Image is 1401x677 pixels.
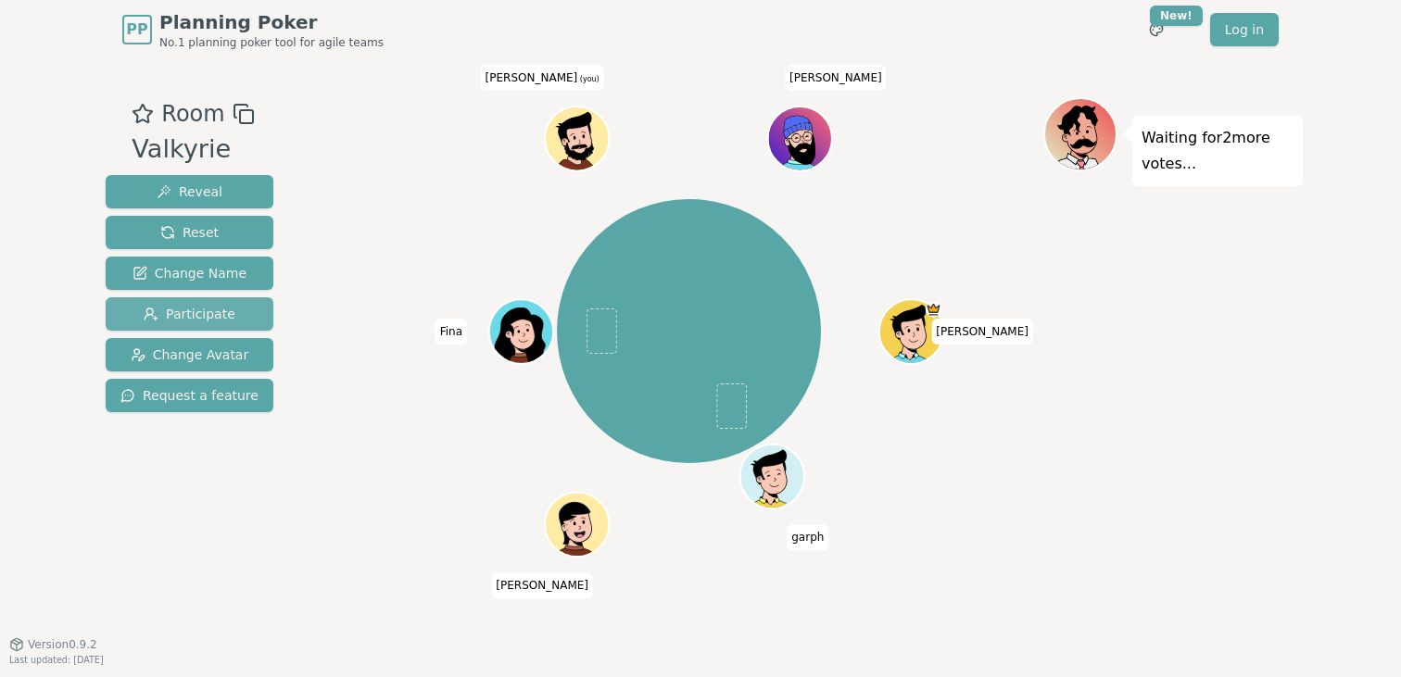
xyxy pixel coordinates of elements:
[435,319,467,345] span: Click to change your name
[144,305,235,323] span: Participate
[931,319,1033,345] span: Click to change your name
[1150,6,1203,26] div: New!
[126,19,147,41] span: PP
[106,379,273,412] button: Request a feature
[28,637,97,652] span: Version 0.9.2
[159,9,384,35] span: Planning Poker
[106,257,273,290] button: Change Name
[9,655,104,665] span: Last updated: [DATE]
[787,524,828,550] span: Click to change your name
[132,131,254,169] div: Valkyrie
[106,297,273,331] button: Participate
[120,386,259,405] span: Request a feature
[133,264,246,282] span: Change Name
[131,345,249,364] span: Change Avatar
[160,223,219,242] span: Reset
[1210,13,1279,46] a: Log in
[926,301,941,317] span: Maanya is the host
[106,216,273,249] button: Reset
[106,175,273,208] button: Reveal
[122,9,384,50] a: PPPlanning PokerNo.1 planning poker tool for agile teams
[481,65,604,91] span: Click to change your name
[491,572,593,598] span: Click to change your name
[159,35,384,50] span: No.1 planning poker tool for agile teams
[132,97,154,131] button: Add as favourite
[161,97,224,131] span: Room
[157,182,222,201] span: Reveal
[9,637,97,652] button: Version0.9.2
[785,65,887,91] span: Click to change your name
[1140,13,1173,46] button: New!
[577,75,600,83] span: (you)
[106,338,273,371] button: Change Avatar
[1142,125,1294,177] p: Waiting for 2 more votes...
[548,108,608,169] button: Click to change your avatar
